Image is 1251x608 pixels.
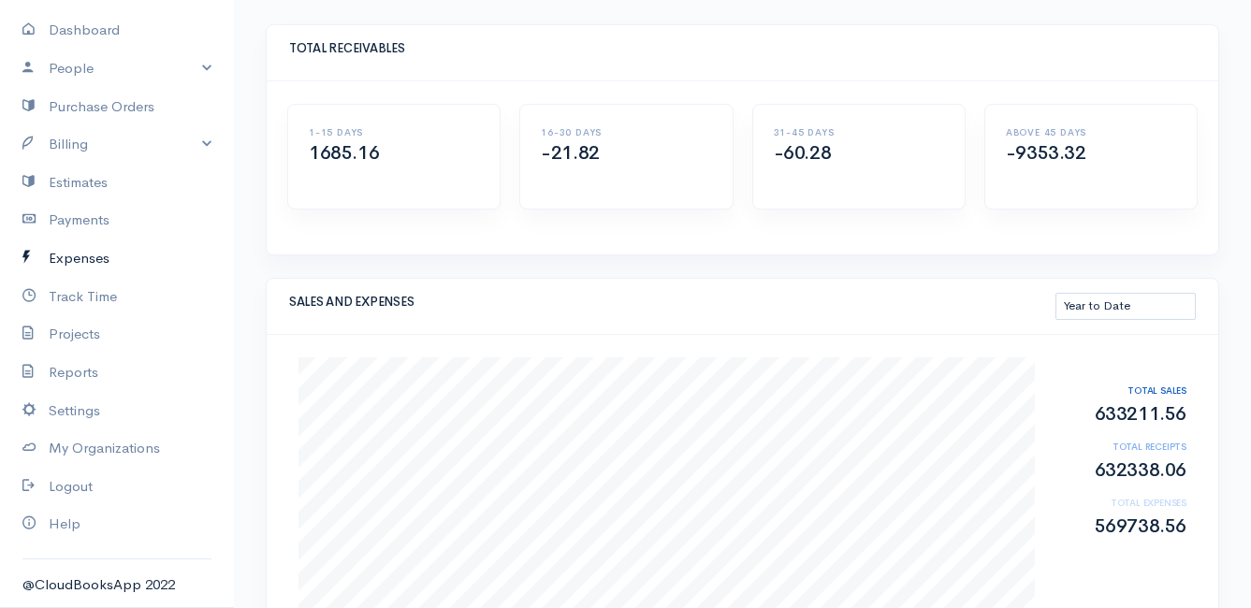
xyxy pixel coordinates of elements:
[289,42,1196,55] h5: TOTAL RECEIVABLES
[1055,460,1187,481] h2: 632338.06
[1055,385,1187,396] h6: TOTAL SALES
[774,141,832,165] span: -60.28
[309,127,479,138] h6: 1-15 DAYS
[1055,404,1187,425] h2: 633211.56
[1006,141,1086,165] span: -9353.32
[774,127,944,138] h6: 31-45 DAYS
[289,296,1055,309] h5: SALES AND EXPENSES
[541,127,711,138] h6: 16-30 DAYS
[1055,442,1187,452] h6: TOTAL RECEIPTS
[541,141,600,165] span: -21.82
[309,141,379,165] span: 1685.16
[1055,498,1187,508] h6: TOTAL EXPENSES
[1006,127,1176,138] h6: ABOVE 45 DAYS
[22,574,211,596] div: @CloudBooksApp 2022
[1055,516,1187,537] h2: 569738.56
